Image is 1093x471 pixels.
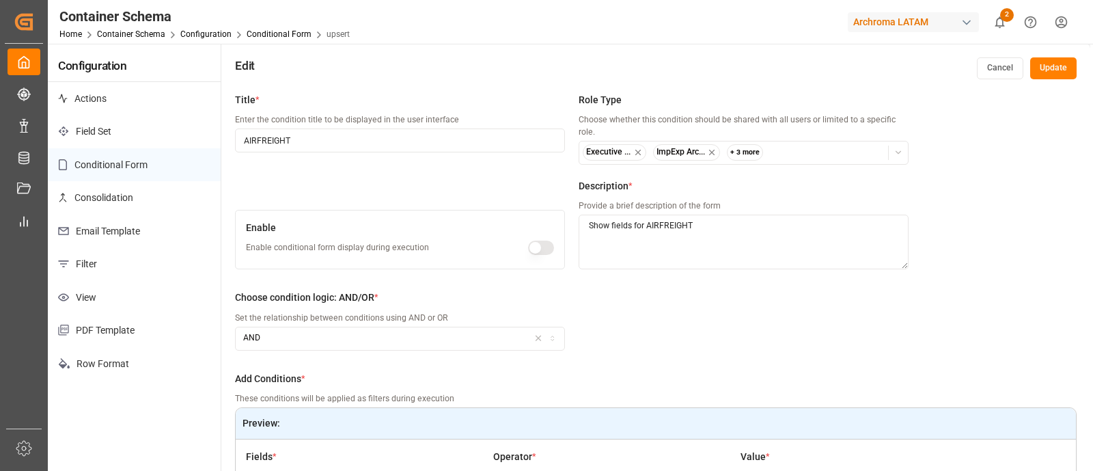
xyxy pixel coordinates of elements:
[48,347,221,381] p: Row Format
[48,247,221,281] p: Filter
[48,215,221,248] p: Email Template
[493,450,532,464] span: Operator
[97,29,165,39] a: Container Schema
[235,393,1077,405] p: These conditions will be applied as filters during execution
[235,312,565,325] p: Set the relationship between conditions using AND or OR
[235,57,254,75] h4: Edit
[235,93,255,107] span: Title
[579,93,622,107] span: Role Type
[848,12,979,32] div: Archroma LATAM
[48,281,221,314] p: View
[48,314,221,347] p: PDF Template
[48,115,221,148] p: Field Set
[48,181,221,215] p: Consolidation
[243,332,260,345] div: AND
[579,215,909,269] textarea: Show fields for AIRFREIGHT
[656,148,705,157] button: ImpExp Arc...
[1030,57,1077,79] button: Update
[48,82,221,116] p: Actions
[579,141,909,165] button: Executive ...ImpExp Arc...+ 3 more
[977,57,1023,79] button: Cancel
[1015,7,1046,38] button: Help Center
[246,242,429,254] p: Enable conditional form display during execution
[579,114,909,138] p: Choose whether this condition should be shared with all users or limited to a specific role.
[48,148,221,182] p: Conditional Form
[656,147,705,157] small: ImpExp Arc...
[586,147,631,157] small: Executive ...
[246,450,273,464] span: Fields
[848,9,984,35] button: Archroma LATAM
[586,148,631,157] button: Executive ...
[984,7,1015,38] button: show 2 new notifications
[235,129,565,152] input: Enter title
[579,200,909,213] p: Provide a brief description of the form
[48,44,221,82] h4: Configuration
[243,415,1069,432] p: Preview:
[247,29,312,39] a: Conditional Form
[246,221,276,235] span: Enable
[723,144,766,161] button: + 3 more
[235,114,565,126] p: Enter the condition title to be displayed in the user interface
[235,372,301,386] span: Add Conditions
[1000,8,1014,22] span: 2
[235,291,374,305] span: Choose condition logic: AND/OR
[579,179,628,193] span: Description
[741,450,766,464] span: Value
[59,6,350,27] div: Container Schema
[727,144,763,161] div: + 3 more
[180,29,232,39] a: Configuration
[59,29,82,39] a: Home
